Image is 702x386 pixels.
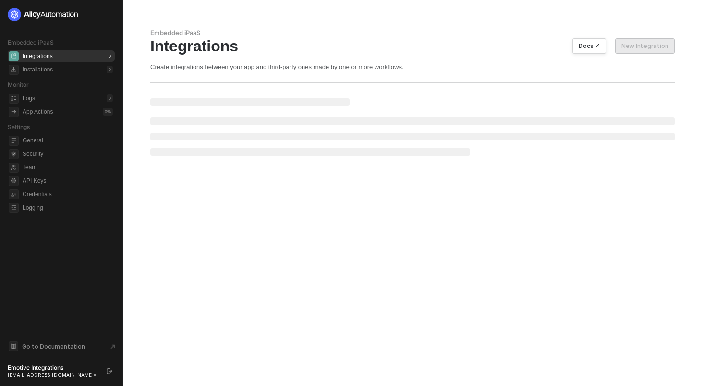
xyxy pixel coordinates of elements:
[8,123,30,130] span: Settings
[572,38,606,54] button: Docs ↗
[615,38,675,54] button: New Integration
[23,135,113,146] span: General
[9,51,19,61] span: integrations
[9,136,19,146] span: general
[150,29,675,37] div: Embedded iPaaS
[23,94,35,103] div: Logs
[579,42,600,50] div: Docs ↗
[23,175,113,187] span: API Keys
[23,52,53,60] div: Integrations
[107,94,113,102] div: 0
[150,63,675,71] div: Create integrations between your app and third-party ones made by one or more workflows.
[23,202,113,213] span: Logging
[9,149,19,159] span: security
[23,108,53,116] div: App Actions
[8,81,29,88] span: Monitor
[23,148,113,160] span: Security
[8,8,79,21] img: logo
[107,52,113,60] div: 0
[107,368,112,374] span: logout
[107,66,113,73] div: 0
[23,188,113,200] span: Credentials
[9,341,18,351] span: documentation
[8,39,54,46] span: Embedded iPaaS
[23,162,113,173] span: Team
[8,372,98,378] div: [EMAIL_ADDRESS][DOMAIN_NAME] •
[8,8,115,21] a: logo
[103,108,113,116] div: 0 %
[8,364,98,372] div: Emotive Integrations
[9,163,19,173] span: team
[9,107,19,117] span: icon-app-actions
[23,66,53,74] div: Installations
[108,342,118,351] span: document-arrow
[8,340,115,352] a: Knowledge Base
[9,203,19,213] span: logging
[9,189,19,199] span: credentials
[9,65,19,75] span: installations
[150,37,675,55] div: Integrations
[22,342,85,351] span: Go to Documentation
[9,94,19,104] span: icon-logs
[9,176,19,186] span: api-key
